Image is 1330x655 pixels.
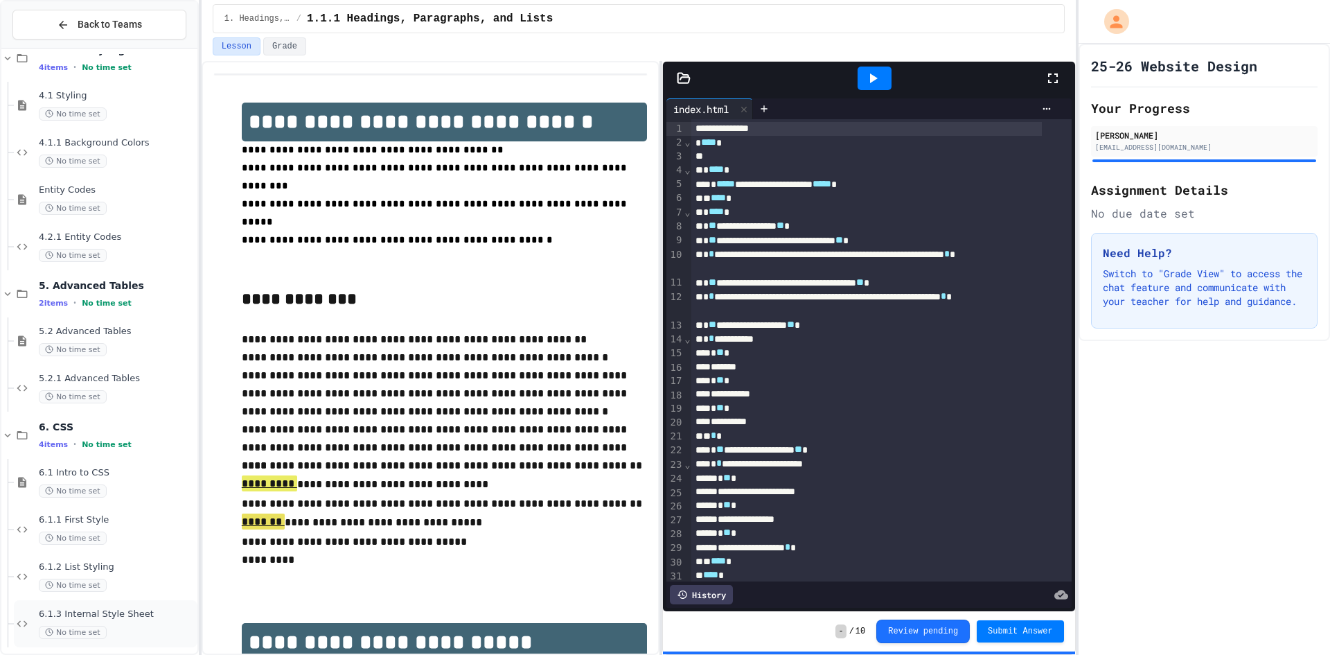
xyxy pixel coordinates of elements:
[39,155,107,168] span: No time set
[666,234,684,247] div: 9
[39,609,195,620] span: 6.1.3 Internal Style Sheet
[835,625,846,638] span: -
[666,150,684,164] div: 3
[666,333,684,347] div: 14
[666,402,684,416] div: 19
[1091,56,1257,76] h1: 25-26 Website Design
[296,13,301,24] span: /
[1091,205,1318,222] div: No due date set
[666,206,684,220] div: 7
[39,137,195,149] span: 4.1.1 Background Colors
[666,527,684,541] div: 28
[39,373,195,385] span: 5.2.1 Advanced Tables
[977,620,1064,643] button: Submit Answer
[307,10,553,27] span: 1.1.1 Headings, Paragraphs, and Lists
[666,556,684,570] div: 30
[39,326,195,338] span: 5.2 Advanced Tables
[39,390,107,403] span: No time set
[39,279,195,292] span: 5. Advanced Tables
[82,63,132,72] span: No time set
[39,579,107,592] span: No time set
[1091,98,1318,118] h2: Your Progress
[988,626,1053,637] span: Submit Answer
[876,620,970,643] button: Review pending
[666,430,684,444] div: 21
[39,467,195,479] span: 6.1 Intro to CSS
[39,107,107,121] span: No time set
[666,500,684,514] div: 26
[666,191,684,205] div: 6
[213,37,260,55] button: Lesson
[39,532,107,545] span: No time set
[666,472,684,486] div: 24
[39,90,195,102] span: 4.1 Styling
[73,439,76,450] span: •
[666,290,684,319] div: 12
[39,63,68,72] span: 4 items
[666,102,736,116] div: index.html
[39,343,107,356] span: No time set
[224,13,291,24] span: 1. Headings, Paragraphs, Lists
[1095,129,1313,141] div: [PERSON_NAME]
[670,585,733,604] div: History
[666,458,684,472] div: 23
[39,202,107,215] span: No time set
[666,541,684,555] div: 29
[666,514,684,527] div: 27
[849,626,854,637] span: /
[666,361,684,375] div: 16
[666,374,684,388] div: 17
[82,299,132,308] span: No time set
[39,299,68,308] span: 2 items
[39,440,68,449] span: 4 items
[39,421,195,433] span: 6. CSS
[666,164,684,177] div: 4
[263,37,306,55] button: Grade
[1090,6,1133,37] div: My Account
[39,514,195,526] span: 6.1.1 First Style
[666,319,684,333] div: 13
[666,416,684,430] div: 20
[666,98,753,119] div: index.html
[666,389,684,403] div: 18
[684,164,691,175] span: Fold line
[684,137,691,148] span: Fold line
[855,626,865,637] span: 10
[666,177,684,191] div: 5
[1095,142,1313,152] div: [EMAIL_ADDRESS][DOMAIN_NAME]
[666,487,684,500] div: 25
[684,333,691,344] span: Fold line
[684,459,691,470] span: Fold line
[39,561,195,573] span: 6.1.2 List Styling
[666,347,684,360] div: 15
[666,122,684,136] div: 1
[1091,180,1318,200] h2: Assignment Details
[666,444,684,457] div: 22
[666,220,684,234] div: 8
[73,62,76,73] span: •
[73,297,76,308] span: •
[666,276,684,290] div: 11
[82,440,132,449] span: No time set
[666,570,684,584] div: 31
[12,10,186,40] button: Back to Teams
[39,232,195,243] span: 4.2.1 Entity Codes
[39,184,195,196] span: Entity Codes
[78,17,142,32] span: Back to Teams
[1103,245,1306,261] h3: Need Help?
[684,207,691,218] span: Fold line
[39,626,107,639] span: No time set
[666,248,684,277] div: 10
[39,484,107,498] span: No time set
[1103,267,1306,308] p: Switch to "Grade View" to access the chat feature and communicate with your teacher for help and ...
[39,249,107,262] span: No time set
[666,136,684,150] div: 2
